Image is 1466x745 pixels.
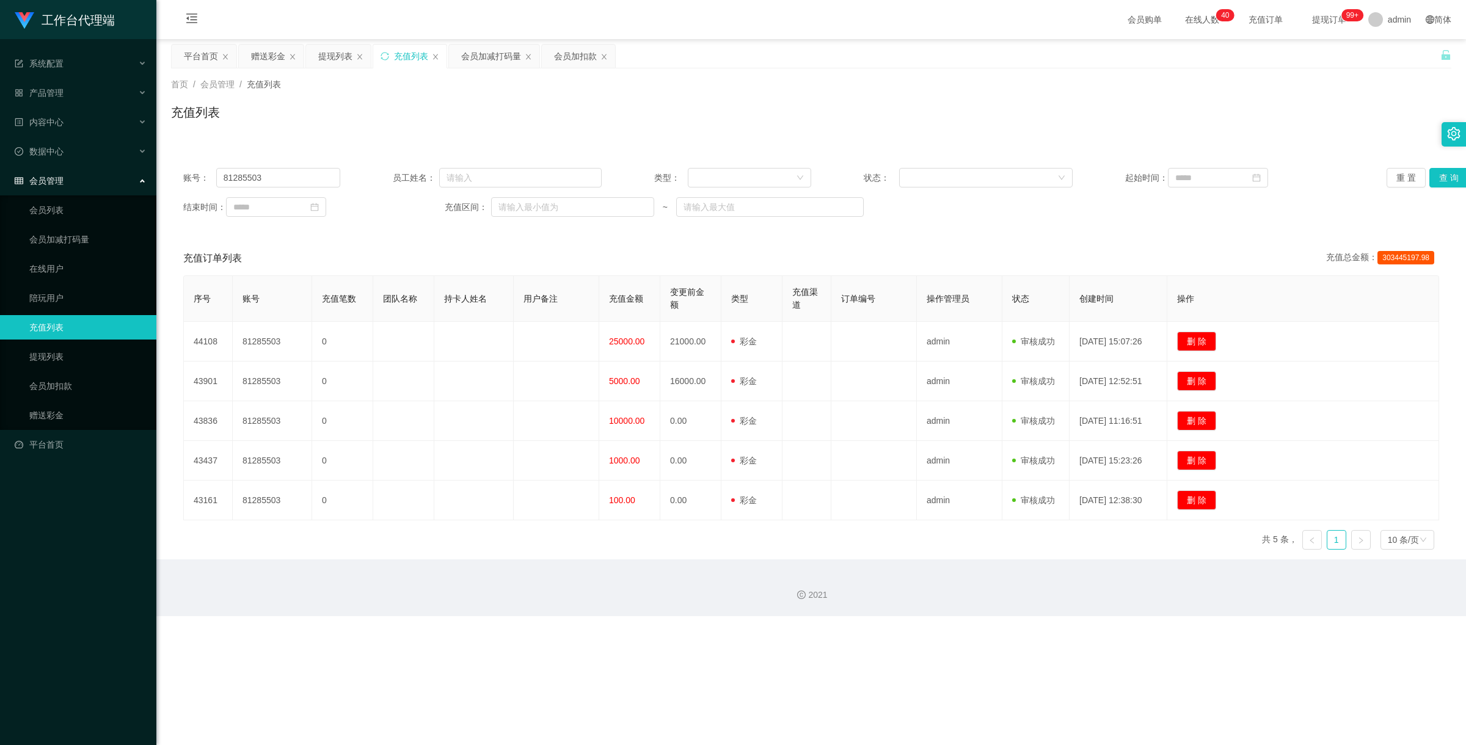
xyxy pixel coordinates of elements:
[1177,294,1194,303] span: 操作
[29,374,147,398] a: 会员加扣款
[660,322,721,362] td: 21000.00
[523,294,558,303] span: 用户备注
[183,251,242,266] span: 充值订单列表
[1308,537,1316,544] i: 图标: left
[1012,294,1029,303] span: 状态
[15,59,64,68] span: 系统配置
[1302,530,1322,550] li: 上一页
[1420,536,1427,545] i: 图标: down
[171,1,213,40] i: 图标: menu-fold
[1216,9,1234,21] sup: 40
[1070,481,1167,520] td: [DATE] 12:38:30
[609,376,640,386] span: 5000.00
[731,294,748,303] span: 类型
[29,286,147,310] a: 陪玩用户
[1012,376,1055,386] span: 审核成功
[318,45,352,68] div: 提现列表
[609,456,640,465] span: 1000.00
[222,53,229,60] i: 图标: close
[1070,322,1167,362] td: [DATE] 15:07:26
[184,362,233,401] td: 43901
[797,174,804,183] i: 图标: down
[15,118,23,126] i: 图标: profile
[917,401,1002,441] td: admin
[1327,530,1346,550] li: 1
[200,79,235,89] span: 会员管理
[233,441,312,481] td: 81285503
[42,1,115,40] h1: 工作台代理端
[312,481,373,520] td: 0
[445,201,491,214] span: 充值区间：
[15,176,23,185] i: 图标: table
[1225,9,1230,21] p: 0
[233,481,312,520] td: 81285503
[15,12,34,29] img: logo.9652507e.png
[233,322,312,362] td: 81285503
[600,53,608,60] i: 图标: close
[1012,495,1055,505] span: 审核成功
[1440,49,1451,60] i: 图标: unlock
[1262,530,1297,550] li: 共 5 条，
[251,45,285,68] div: 赠送彩金
[184,45,218,68] div: 平台首页
[1341,9,1363,21] sup: 1017
[1351,530,1371,550] li: 下一页
[927,294,969,303] span: 操作管理员
[29,344,147,369] a: 提现列表
[312,362,373,401] td: 0
[15,147,64,156] span: 数据中心
[310,203,319,211] i: 图标: calendar
[233,362,312,401] td: 81285503
[1079,294,1114,303] span: 创建时间
[670,287,704,310] span: 变更前金额
[183,172,216,184] span: 账号：
[676,197,864,217] input: 请输入最大值
[1177,451,1216,470] button: 删 除
[654,172,688,184] span: 类型：
[394,45,428,68] div: 充值列表
[312,322,373,362] td: 0
[1177,371,1216,391] button: 删 除
[312,401,373,441] td: 0
[1388,531,1419,549] div: 10 条/页
[29,256,147,281] a: 在线用户
[609,294,643,303] span: 充值金额
[1177,490,1216,510] button: 删 除
[1221,9,1225,21] p: 4
[731,336,757,346] span: 彩金
[1070,362,1167,401] td: [DATE] 12:52:51
[525,53,532,60] i: 图标: close
[864,172,899,184] span: 状态：
[1125,172,1168,184] span: 起始时间：
[1326,251,1439,266] div: 充值总金额：
[216,168,340,187] input: 请输入
[1242,15,1289,24] span: 充值订单
[1070,401,1167,441] td: [DATE] 11:16:51
[660,401,721,441] td: 0.00
[15,15,115,24] a: 工作台代理端
[1252,173,1261,182] i: 图标: calendar
[183,201,226,214] span: 结束时间：
[917,362,1002,401] td: admin
[194,294,211,303] span: 序号
[15,89,23,97] i: 图标: appstore-o
[432,53,439,60] i: 图标: close
[29,315,147,340] a: 充值列表
[243,294,260,303] span: 账号
[171,79,188,89] span: 首页
[1357,537,1365,544] i: 图标: right
[660,362,721,401] td: 16000.00
[312,441,373,481] td: 0
[731,456,757,465] span: 彩金
[171,103,220,122] h1: 充值列表
[731,495,757,505] span: 彩金
[1058,174,1065,183] i: 图标: down
[660,441,721,481] td: 0.00
[917,481,1002,520] td: admin
[491,197,654,217] input: 请输入最小值为
[1179,15,1225,24] span: 在线人数
[184,322,233,362] td: 44108
[792,287,818,310] span: 充值渠道
[461,45,521,68] div: 会员加减打码量
[1377,251,1434,264] span: 303445197.98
